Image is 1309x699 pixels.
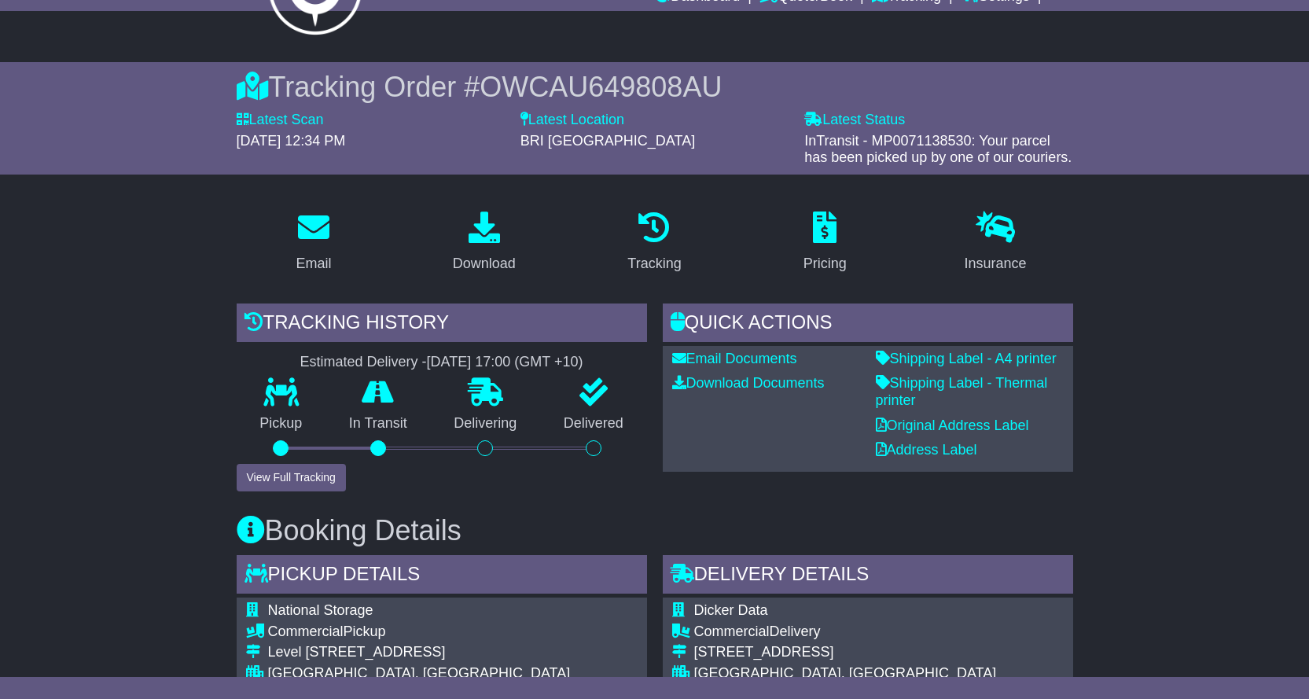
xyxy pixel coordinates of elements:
span: National Storage [268,602,373,618]
div: Insurance [965,253,1027,274]
a: Email Documents [672,351,797,366]
label: Latest Status [804,112,905,129]
label: Latest Location [520,112,624,129]
div: Email [296,253,331,274]
div: Quick Actions [663,304,1073,346]
div: Tracking history [237,304,647,346]
a: Tracking [617,206,691,280]
span: Commercial [694,624,770,639]
p: Delivering [431,415,541,432]
div: [GEOGRAPHIC_DATA], [GEOGRAPHIC_DATA] [268,665,571,682]
div: Pricing [803,253,847,274]
a: Shipping Label - Thermal printer [876,375,1048,408]
span: [DATE] 12:34 PM [237,133,346,149]
a: Original Address Label [876,418,1029,433]
span: Commercial [268,624,344,639]
a: Pricing [793,206,857,280]
p: Delivered [540,415,647,432]
label: Latest Scan [237,112,324,129]
div: Download [453,253,516,274]
div: [DATE] 17:00 (GMT +10) [427,354,583,371]
p: In Transit [325,415,431,432]
a: Insurance [954,206,1037,280]
div: Delivery Details [663,555,1073,598]
div: Level [STREET_ADDRESS] [268,644,571,661]
button: View Full Tracking [237,464,346,491]
div: Pickup Details [237,555,647,598]
div: Estimated Delivery - [237,354,647,371]
a: Download Documents [672,375,825,391]
span: Dicker Data [694,602,768,618]
div: Tracking [627,253,681,274]
a: Shipping Label - A4 printer [876,351,1057,366]
div: Delivery [694,624,997,641]
div: [STREET_ADDRESS] [694,644,997,661]
span: InTransit - MP0071138530: Your parcel has been picked up by one of our couriers. [804,133,1072,166]
a: Email [285,206,341,280]
div: Pickup [268,624,571,641]
div: Tracking Order # [237,70,1073,104]
span: BRI [GEOGRAPHIC_DATA] [520,133,695,149]
div: [GEOGRAPHIC_DATA], [GEOGRAPHIC_DATA] [694,665,997,682]
h3: Booking Details [237,515,1073,546]
a: Address Label [876,442,977,458]
p: Pickup [237,415,326,432]
a: Download [443,206,526,280]
span: OWCAU649808AU [480,71,722,103]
